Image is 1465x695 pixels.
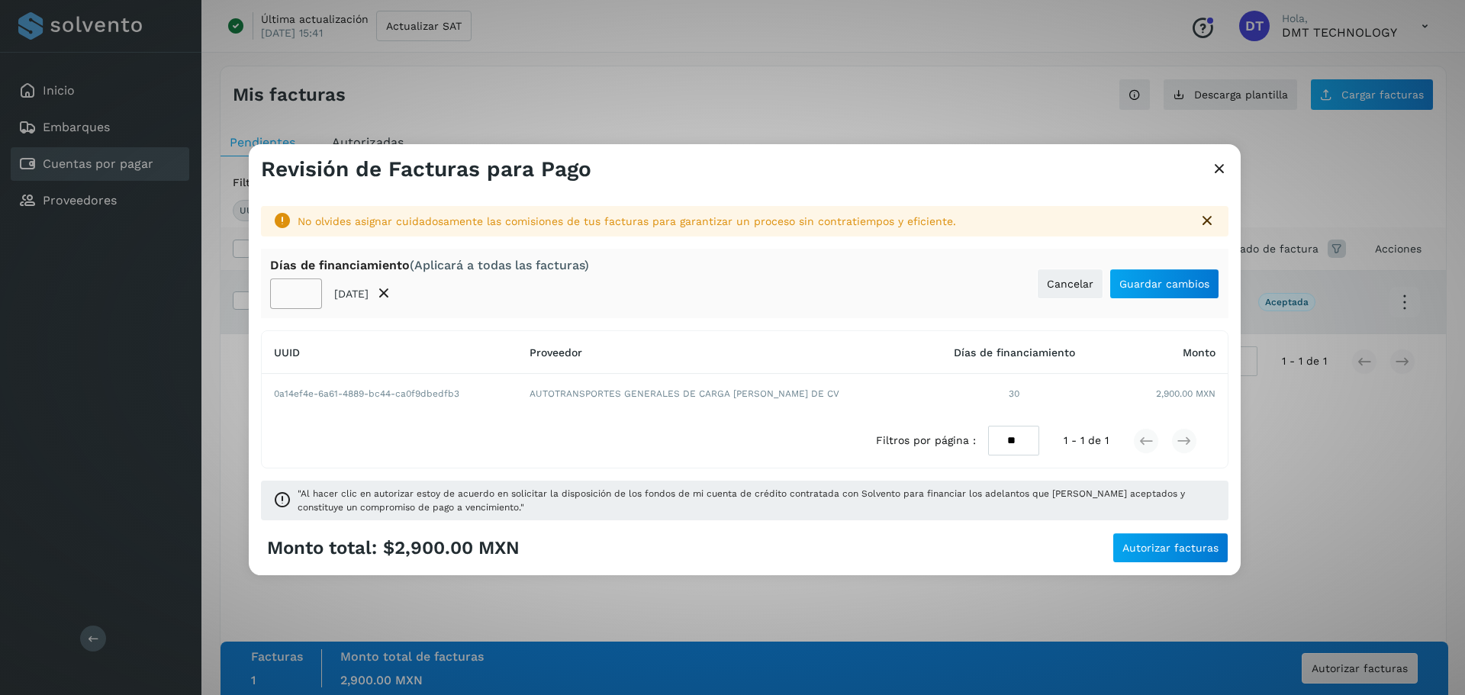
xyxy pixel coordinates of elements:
[298,214,1186,230] div: No olvides asignar cuidadosamente las comisiones de tus facturas para garantizar un proceso sin c...
[383,537,520,559] span: $2,900.00 MXN
[261,156,591,182] h3: Revisión de Facturas para Pago
[1047,278,1093,289] span: Cancelar
[262,374,517,413] td: 0a14ef4e-6a61-4889-bc44-ca0f9dbedfb3
[267,537,377,559] span: Monto total:
[1112,533,1228,563] button: Autorizar facturas
[334,288,369,301] p: [DATE]
[298,487,1216,514] span: "Al hacer clic en autorizar estoy de acuerdo en solicitar la disposición de los fondos de mi cuen...
[926,374,1103,413] td: 30
[530,346,582,359] span: Proveedor
[410,258,589,272] span: (Aplicará a todas las facturas)
[1122,542,1219,553] span: Autorizar facturas
[1064,433,1109,449] span: 1 - 1 de 1
[876,433,976,449] span: Filtros por página :
[1109,269,1219,299] button: Guardar cambios
[1037,269,1103,299] button: Cancelar
[1119,278,1209,289] span: Guardar cambios
[954,346,1075,359] span: Días de financiamiento
[274,346,300,359] span: UUID
[1183,346,1215,359] span: Monto
[270,258,589,272] div: Días de financiamiento
[517,374,925,413] td: AUTOTRANSPORTES GENERALES DE CARGA [PERSON_NAME] DE CV
[1156,387,1215,401] span: 2,900.00 MXN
